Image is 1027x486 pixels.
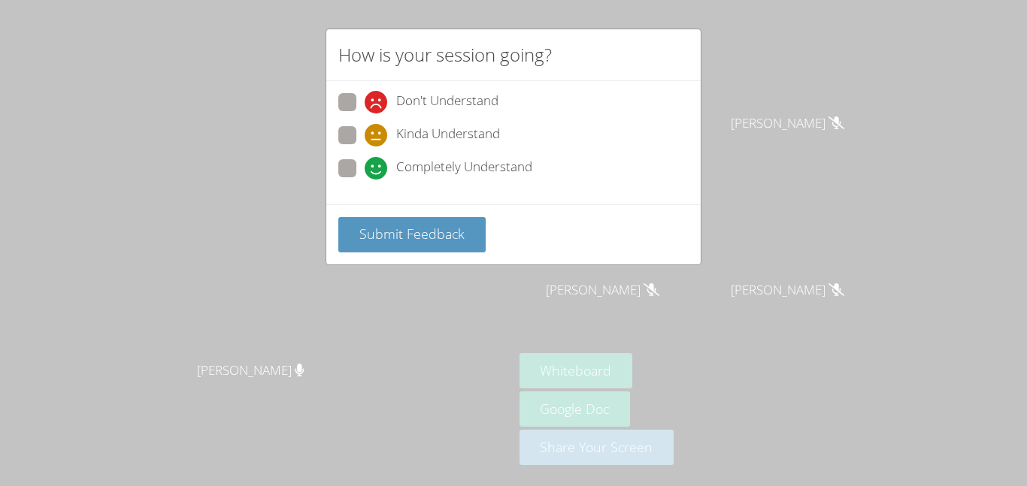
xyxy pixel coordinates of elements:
h2: How is your session going? [338,41,552,68]
span: Kinda Understand [396,124,500,146]
span: Submit Feedback [359,225,465,243]
button: Submit Feedback [338,217,486,252]
span: Completely Understand [396,157,532,180]
span: Don't Understand [396,91,498,113]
